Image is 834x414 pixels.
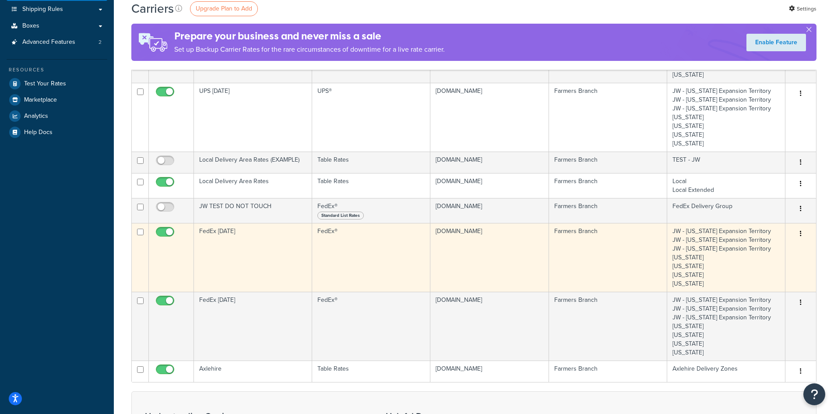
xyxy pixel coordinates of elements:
[24,113,48,120] span: Analytics
[312,152,430,173] td: Table Rates
[430,173,549,198] td: [DOMAIN_NAME]
[549,292,667,361] td: Farmers Branch
[7,34,107,50] a: Advanced Features 2
[667,152,785,173] td: TEST - JW
[24,96,57,104] span: Marketplace
[22,39,75,46] span: Advanced Features
[22,22,39,30] span: Boxes
[312,173,430,198] td: Table Rates
[7,76,107,92] a: Test Your Rates
[194,173,312,198] td: Local Delivery Area Rates
[174,43,445,56] p: Set up Backup Carrier Rates for the rare circumstances of downtime for a live rate carrier.
[667,173,785,198] td: Local Local Extended
[194,198,312,223] td: JW TEST DO NOT TOUCH
[24,80,66,88] span: Test Your Rates
[312,198,430,223] td: FedEx®
[194,223,312,292] td: FedEx [DATE]
[667,83,785,152] td: JW - [US_STATE] Expansion Territory JW - [US_STATE] Expansion Territory JW - [US_STATE] Expansion...
[99,39,102,46] span: 2
[131,24,174,61] img: ad-rules-rateshop-fe6ec290ccb7230408bd80ed9643f0289d75e0ffd9eb532fc0e269fcd187b520.png
[7,66,107,74] div: Resources
[549,83,667,152] td: Farmers Branch
[7,124,107,140] a: Help Docs
[194,292,312,361] td: FedEx [DATE]
[190,1,258,16] a: Upgrade Plan to Add
[194,152,312,173] td: Local Delivery Area Rates (EXAMPLE)
[430,223,549,292] td: [DOMAIN_NAME]
[7,18,107,34] a: Boxes
[549,198,667,223] td: Farmers Branch
[746,34,806,51] a: Enable Feature
[430,83,549,152] td: [DOMAIN_NAME]
[7,92,107,108] a: Marketplace
[7,34,107,50] li: Advanced Features
[312,292,430,361] td: FedEx®
[667,223,785,292] td: JW - [US_STATE] Expansion Territory JW - [US_STATE] Expansion Territory JW - [US_STATE] Expansion...
[312,223,430,292] td: FedEx®
[549,173,667,198] td: Farmers Branch
[789,3,816,15] a: Settings
[667,292,785,361] td: JW - [US_STATE] Expansion Territory JW - [US_STATE] Expansion Territory JW - [US_STATE] Expansion...
[549,223,667,292] td: Farmers Branch
[667,361,785,382] td: Axlehire Delivery Zones
[194,83,312,152] td: UPS [DATE]
[430,361,549,382] td: [DOMAIN_NAME]
[317,212,364,219] span: Standard List Rates
[667,198,785,223] td: FedEx Delivery Group
[430,198,549,223] td: [DOMAIN_NAME]
[549,361,667,382] td: Farmers Branch
[312,83,430,152] td: UPS®
[312,361,430,382] td: Table Rates
[549,152,667,173] td: Farmers Branch
[7,1,107,18] a: Shipping Rules
[7,108,107,124] a: Analytics
[430,152,549,173] td: [DOMAIN_NAME]
[24,129,53,136] span: Help Docs
[430,292,549,361] td: [DOMAIN_NAME]
[803,383,825,405] button: Open Resource Center
[196,4,252,13] span: Upgrade Plan to Add
[22,6,63,13] span: Shipping Rules
[194,361,312,382] td: Axlehire
[174,29,445,43] h4: Prepare your business and never miss a sale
